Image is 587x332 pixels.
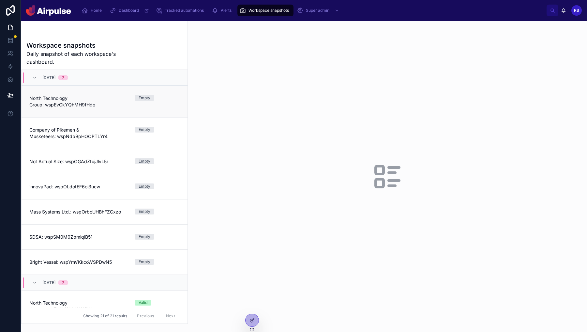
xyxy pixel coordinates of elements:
[139,127,150,133] div: Empty
[29,259,127,265] span: Bright Vessel: wspYmVKkcoWSPDwN5
[42,280,55,285] span: [DATE]
[248,8,289,13] span: Workspace snapshots
[22,174,188,199] a: innovaPad: wspOLdotEF6oj3ucwEmpty
[29,234,127,240] span: SDSA: wspSM0M0ZbmlqlB51
[139,183,150,189] div: Empty
[29,300,127,313] span: North Technology Group: wspEvCkYQhMH9fHdo
[574,8,579,13] span: RB
[139,158,150,164] div: Empty
[26,50,133,66] span: Daily snapshot of each workspace's dashboard.
[29,158,127,165] span: Not Actual Size: wspOGAdZtujJlvL5r
[306,8,329,13] span: Super admin
[80,5,106,16] a: Home
[139,234,150,240] div: Empty
[22,199,188,224] a: Mass Systems Ltd.: wspOrboUHBhFZCxzoEmpty
[62,280,64,285] div: 7
[210,5,236,16] a: Alerts
[139,209,150,214] div: Empty
[22,224,188,249] a: SDSA: wspSM0M0ZbmlqlB51Empty
[139,95,150,101] div: Empty
[22,249,188,275] a: Bright Vessel: wspYmVKkcoWSPDwN5Empty
[83,313,127,319] span: Showing 21 of 21 results
[29,183,127,190] span: innovaPad: wspOLdotEF6oj3ucw
[29,127,127,140] span: Company of Pikemen & Musketeers: wspNdbBpHOOPTLYr4
[139,300,147,306] div: Valid
[62,75,64,80] div: 7
[154,5,208,16] a: Tracked automations
[119,8,139,13] span: Dashboard
[42,75,55,80] span: [DATE]
[29,95,127,108] span: North Technology Group: wspEvCkYQhMH9fHdo
[22,86,188,117] a: North Technology Group: wspEvCkYQhMH9fHdoEmpty
[26,5,71,16] img: App logo
[91,8,102,13] span: Home
[76,3,547,18] div: scrollable content
[108,5,152,16] a: Dashboard
[221,8,232,13] span: Alerts
[22,290,188,322] a: North Technology Group: wspEvCkYQhMH9fHdoValid
[22,117,188,149] a: Company of Pikemen & Musketeers: wspNdbBpHOOPTLYr4Empty
[22,149,188,174] a: Not Actual Size: wspOGAdZtujJlvL5rEmpty
[26,41,133,50] h1: Workspace snapshots
[295,5,342,16] a: Super admin
[165,8,204,13] span: Tracked automations
[139,259,150,265] div: Empty
[237,5,293,16] a: Workspace snapshots
[29,209,127,215] span: Mass Systems Ltd.: wspOrboUHBhFZCxzo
